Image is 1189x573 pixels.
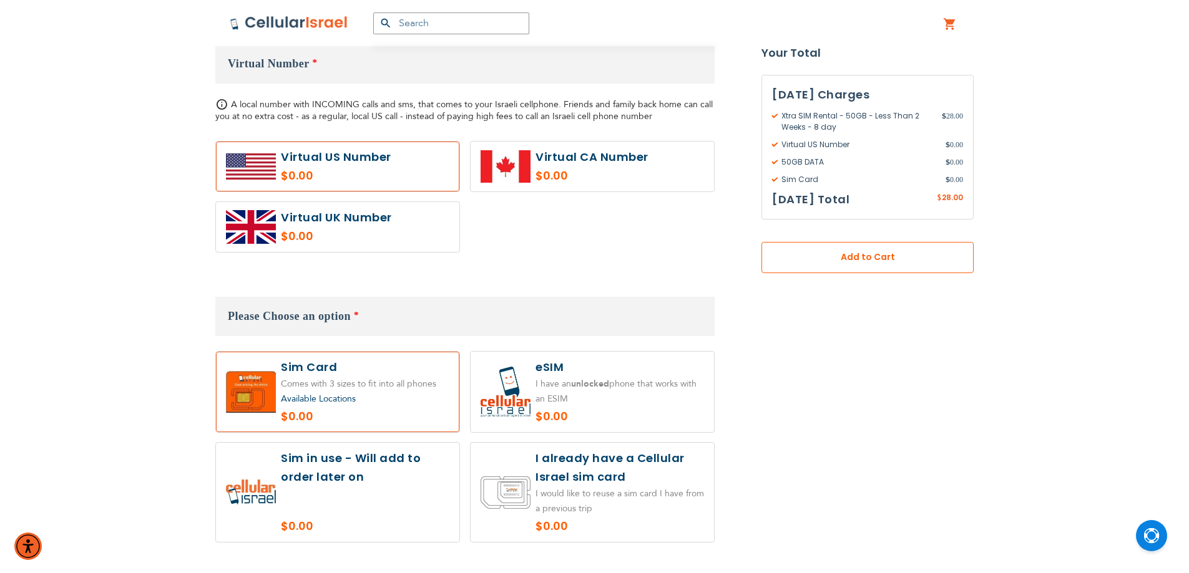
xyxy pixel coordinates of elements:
span: 0.00 [946,174,963,185]
span: Xtra SIM Rental - 50GB - Less Than 2 Weeks - 8 day [772,110,942,133]
h3: [DATE] Total [772,190,849,209]
span: Please Choose an option [228,310,351,322]
span: Add to Cart [803,251,932,264]
span: Virtual US Number [772,139,946,150]
div: Accessibility Menu [14,532,42,560]
h3: [DATE] Charges [772,85,963,104]
span: $ [946,139,950,150]
span: 0.00 [946,156,963,168]
strong: Your Total [761,44,974,62]
span: 28.00 [942,110,963,133]
span: 0.00 [946,139,963,150]
span: 28.00 [942,192,963,203]
span: Sim Card [772,174,946,185]
img: Cellular Israel Logo [230,16,348,31]
span: $ [946,174,950,185]
span: $ [942,110,946,122]
span: $ [946,156,950,168]
span: A local number with INCOMING calls and sms, that comes to your Israeli cellphone. Friends and fam... [215,99,713,122]
span: Virtual Number [228,57,310,70]
a: Available Locations [281,393,356,405]
button: Add to Cart [761,242,974,273]
input: Search [373,12,529,34]
span: $ [937,193,942,204]
span: 50GB DATA [772,156,946,168]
